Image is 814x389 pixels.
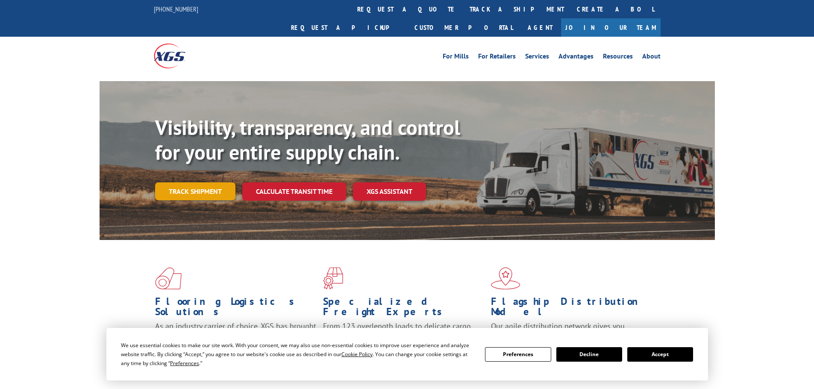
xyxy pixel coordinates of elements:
[155,321,316,351] span: As an industry carrier of choice, XGS has brought innovation and dedication to flooring logistics...
[627,347,693,362] button: Accept
[491,296,652,321] h1: Flagship Distribution Model
[603,53,633,62] a: Resources
[642,53,661,62] a: About
[170,360,199,367] span: Preferences
[285,18,408,37] a: Request a pickup
[443,53,469,62] a: For Mills
[121,341,475,368] div: We use essential cookies to make our site work. With your consent, we may also use non-essential ...
[525,53,549,62] a: Services
[558,53,594,62] a: Advantages
[485,347,551,362] button: Preferences
[478,53,516,62] a: For Retailers
[155,114,460,165] b: Visibility, transparency, and control for your entire supply chain.
[491,267,520,290] img: xgs-icon-flagship-distribution-model-red
[556,347,622,362] button: Decline
[323,267,343,290] img: xgs-icon-focused-on-flooring-red
[491,321,648,341] span: Our agile distribution network gives you nationwide inventory management on demand.
[408,18,519,37] a: Customer Portal
[155,182,235,200] a: Track shipment
[323,321,485,359] p: From 123 overlength loads to delicate cargo, our experienced staff knows the best way to move you...
[106,328,708,380] div: Cookie Consent Prompt
[353,182,426,201] a: XGS ASSISTANT
[155,296,317,321] h1: Flooring Logistics Solutions
[341,351,373,358] span: Cookie Policy
[242,182,346,201] a: Calculate transit time
[323,296,485,321] h1: Specialized Freight Experts
[154,5,198,13] a: [PHONE_NUMBER]
[155,267,182,290] img: xgs-icon-total-supply-chain-intelligence-red
[519,18,561,37] a: Agent
[561,18,661,37] a: Join Our Team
